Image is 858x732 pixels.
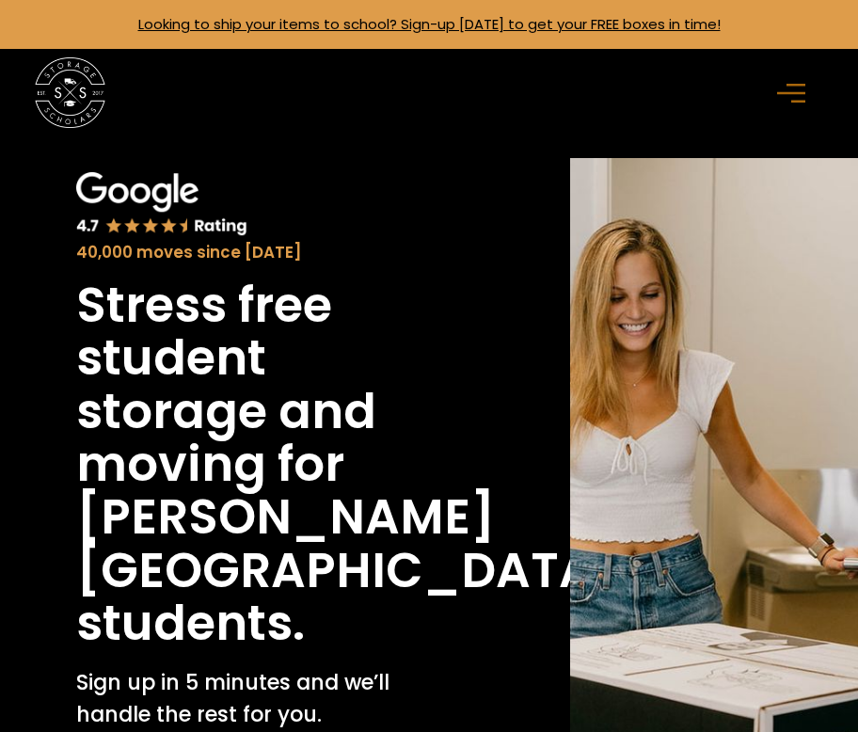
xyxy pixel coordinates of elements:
h1: students. [76,597,305,649]
p: Sign up in 5 minutes and we’ll handle the rest for you. [76,667,467,730]
a: Looking to ship your items to school? Sign-up [DATE] to get your FREE boxes in time! [138,14,721,34]
img: Google 4.7 star rating [76,172,248,238]
img: Storage Scholars main logo [35,57,105,128]
div: menu [767,65,823,121]
h1: [PERSON_NAME][GEOGRAPHIC_DATA] [76,490,618,597]
div: 40,000 moves since [DATE] [76,241,467,264]
h1: Stress free student storage and moving for [76,278,467,490]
